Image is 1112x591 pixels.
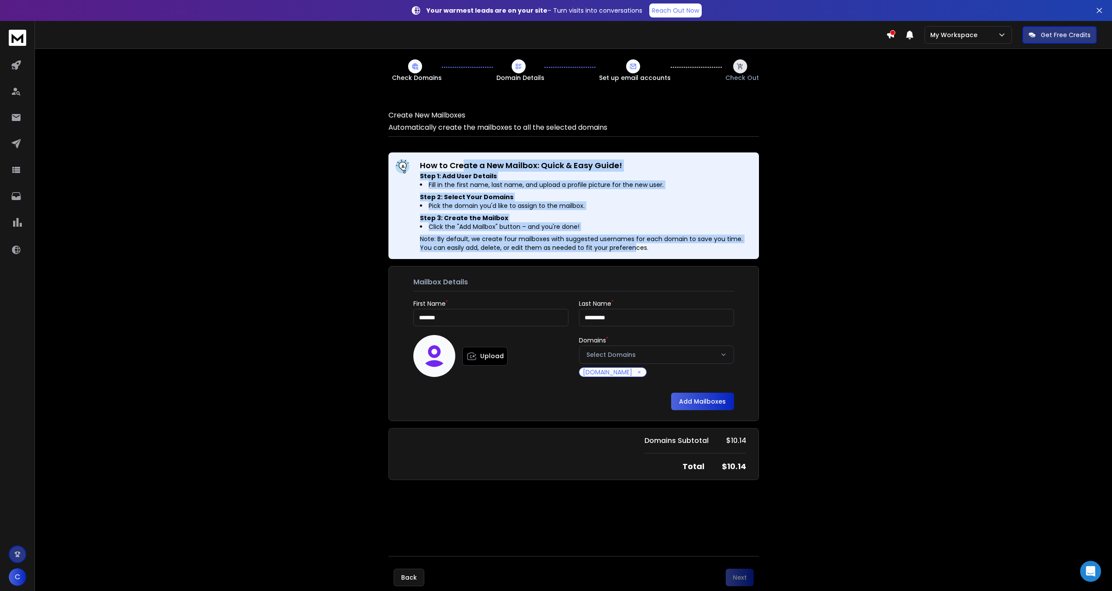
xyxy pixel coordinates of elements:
[722,460,746,473] h2: $ 10.14
[413,277,734,291] p: Mailbox Details
[682,460,704,473] h4: Total
[1041,31,1091,39] p: Get Free Credits
[420,193,513,201] b: Step 2: Select Your Domains
[496,73,544,82] span: Domain Details
[579,299,613,308] label: Last Name
[579,367,647,377] div: [DOMAIN_NAME]
[462,347,508,366] label: Upload
[388,122,759,133] p: Automatically create the mailboxes to all the selected domains
[930,31,981,39] p: My Workspace
[426,6,547,15] strong: Your warmest leads are on your site
[1080,561,1101,582] div: Open Intercom Messenger
[9,568,26,586] button: C
[420,214,508,222] b: Step 3: Create the Mailbox
[394,569,424,586] button: Back
[649,3,702,17] a: Reach Out Now
[420,180,752,189] li: Fill in the first name, last name, and upload a profile picture for the new user.
[420,159,752,172] h1: How to Create a New Mailbox: Quick & Easy Guide!
[426,6,642,15] p: – Turn visits into conversations
[392,73,442,82] span: Check Domains
[671,393,734,410] button: Add Mailboxes
[652,6,699,15] p: Reach Out Now
[726,435,746,446] h2: $ 10.14
[579,336,608,345] label: Domains
[644,435,709,446] h4: Domains Subtotal
[1022,26,1097,44] button: Get Free Credits
[388,110,759,121] h1: Create New Mailboxes
[413,299,448,308] label: First Name
[420,235,752,252] div: Note: By default, we create four mailboxes with suggested usernames for each domain to save you t...
[579,346,734,364] button: Select Domains
[420,172,497,180] b: Step 1: Add User Details
[599,73,671,82] span: Set up email accounts
[420,201,752,210] li: Pick the domain you'd like to assign to the mailbox.
[9,30,26,46] img: logo
[725,73,759,82] span: Check Out
[420,222,752,231] li: Click the "Add Mailbox" button – and you're done!
[395,159,409,173] img: information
